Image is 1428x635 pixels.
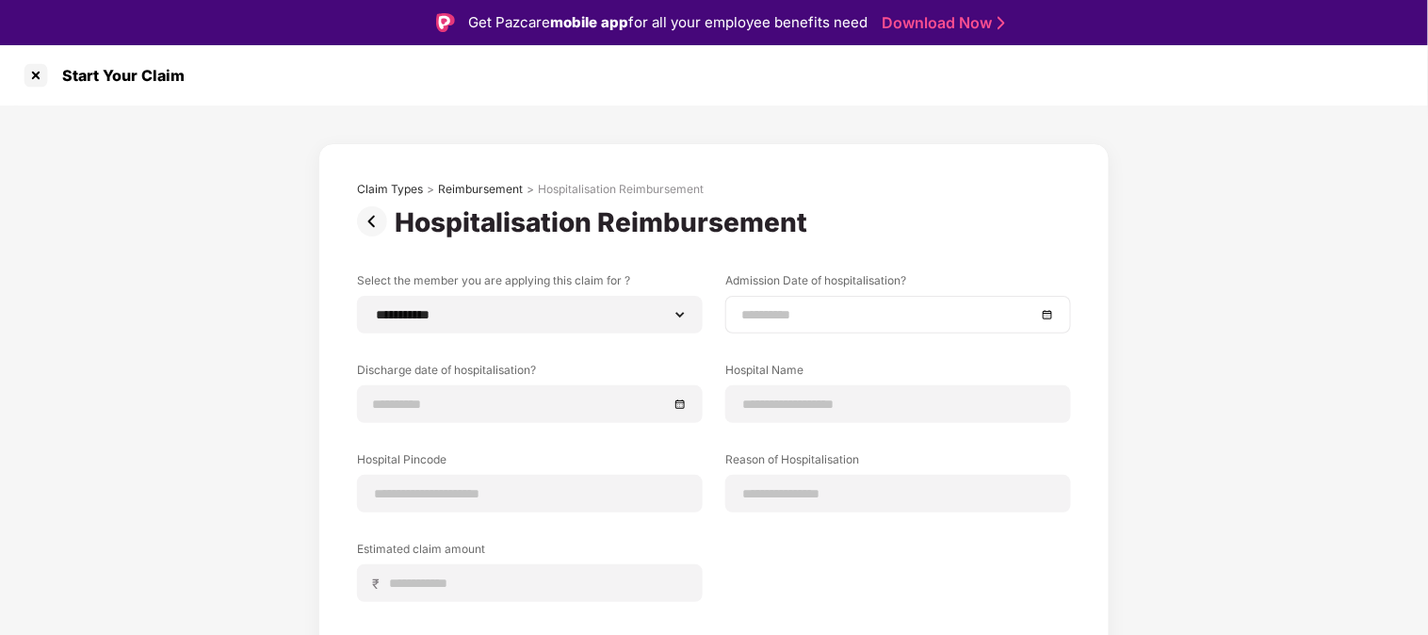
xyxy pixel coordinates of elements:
label: Hospital Pincode [357,451,703,475]
label: Select the member you are applying this claim for ? [357,272,703,296]
label: Discharge date of hospitalisation? [357,362,703,385]
a: Download Now [882,13,999,33]
div: > [527,182,534,197]
div: Hospitalisation Reimbursement [538,182,704,197]
div: > [427,182,434,197]
label: Estimated claim amount [357,541,703,564]
div: Hospitalisation Reimbursement [395,206,815,238]
span: ₹ [372,575,387,593]
strong: mobile app [550,13,628,31]
img: Stroke [998,13,1005,33]
label: Hospital Name [725,362,1071,385]
img: svg+xml;base64,PHN2ZyBpZD0iUHJldi0zMngzMiIgeG1sbnM9Imh0dHA6Ly93d3cudzMub3JnLzIwMDAvc3ZnIiB3aWR0aD... [357,206,395,236]
div: Reimbursement [438,182,523,197]
div: Claim Types [357,182,423,197]
label: Reason of Hospitalisation [725,451,1071,475]
label: Admission Date of hospitalisation? [725,272,1071,296]
img: Logo [436,13,455,32]
div: Start Your Claim [51,66,185,85]
div: Get Pazcare for all your employee benefits need [468,11,868,34]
